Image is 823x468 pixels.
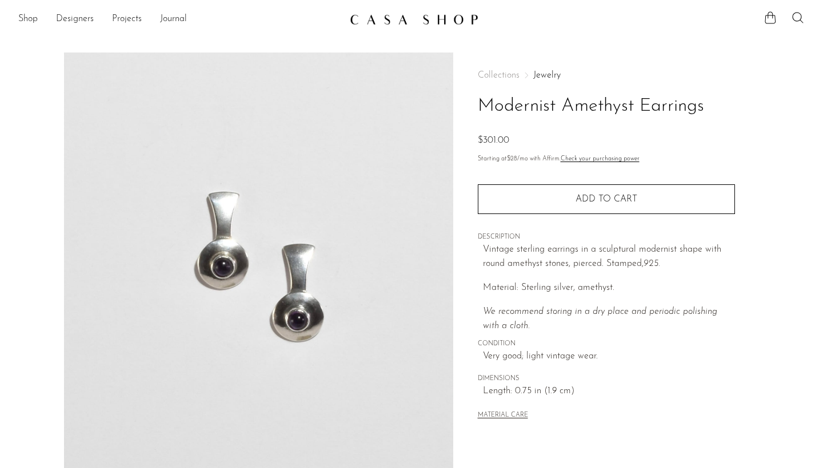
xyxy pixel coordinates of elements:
[483,243,735,272] p: Vintage sterling earrings in a sculptural modernist shape with round amethyst stones, pierced. St...
[483,307,717,331] em: We recommend storing in a dry place and periodic polishing with a cloth.
[483,349,735,364] span: Very good; light vintage wear.
[533,71,561,80] a: Jewelry
[478,71,735,80] nav: Breadcrumbs
[478,71,520,80] span: Collections
[644,259,660,268] em: 925.
[18,10,341,29] ul: NEW HEADER MENU
[478,154,735,164] p: Starting at /mo with Affirm.
[112,12,142,27] a: Projects
[483,281,735,296] p: Material: Sterling silver, amethyst.
[478,232,735,243] span: DESCRIPTION
[507,156,517,162] span: $28
[18,10,341,29] nav: Desktop navigation
[56,12,94,27] a: Designers
[478,374,735,384] span: DIMENSIONS
[561,156,640,162] a: Check your purchasing power - Learn more about Affirm Financing (opens in modal)
[483,384,735,399] span: Length: 0.75 in (1.9 cm)
[576,195,637,204] span: Add to cart
[478,136,509,145] span: $301.00
[478,92,735,121] h1: Modernist Amethyst Earrings
[160,12,187,27] a: Journal
[18,12,38,27] a: Shop
[478,184,735,214] button: Add to cart
[478,339,735,349] span: CONDITION
[478,411,528,420] button: MATERIAL CARE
